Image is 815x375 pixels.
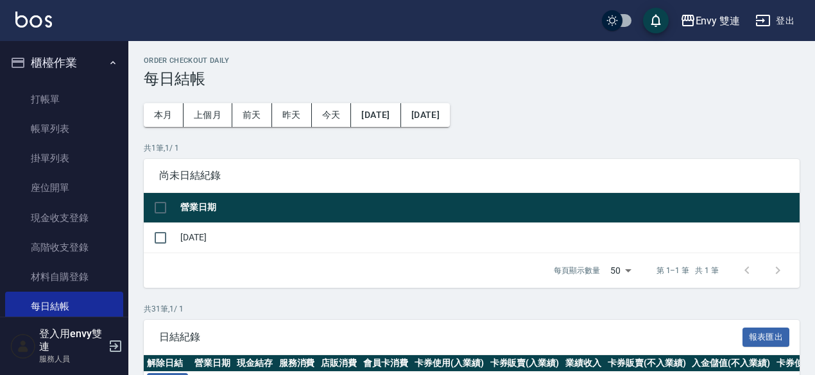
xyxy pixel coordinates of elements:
[144,70,800,88] h3: 每日結帳
[689,355,773,372] th: 入金儲值(不入業績)
[5,203,123,233] a: 現金收支登錄
[15,12,52,28] img: Logo
[742,330,790,342] a: 報表匯出
[144,355,191,372] th: 解除日結
[318,355,360,372] th: 店販消費
[411,355,487,372] th: 卡券使用(入業績)
[144,103,184,127] button: 本月
[487,355,563,372] th: 卡券販賣(入業績)
[656,265,719,276] p: 第 1–1 筆 共 1 筆
[605,253,636,288] div: 50
[232,103,272,127] button: 前天
[10,333,36,359] img: Person
[5,262,123,292] a: 材料自購登錄
[234,355,276,372] th: 現金結存
[742,328,790,347] button: 報表匯出
[191,355,234,372] th: 營業日期
[562,355,605,372] th: 業績收入
[5,292,123,321] a: 每日結帳
[5,233,123,262] a: 高階收支登錄
[5,85,123,114] a: 打帳單
[360,355,411,372] th: 會員卡消費
[401,103,450,127] button: [DATE]
[675,8,746,34] button: Envy 雙連
[750,9,800,33] button: 登出
[39,353,105,365] p: 服務人員
[5,173,123,203] a: 座位開單
[144,56,800,65] h2: Order checkout daily
[5,114,123,144] a: 帳單列表
[5,46,123,79] button: 櫃檯作業
[276,355,318,372] th: 服務消費
[554,265,600,276] p: 每頁顯示數量
[272,103,312,127] button: 昨天
[643,8,669,33] button: save
[39,328,105,353] h5: 登入用envy雙連
[177,222,800,253] td: [DATE]
[5,144,123,173] a: 掛單列表
[144,303,800,315] p: 共 31 筆, 1 / 1
[696,13,741,29] div: Envy 雙連
[144,142,800,154] p: 共 1 筆, 1 / 1
[159,169,784,182] span: 尚未日結紀錄
[605,355,689,372] th: 卡券販賣(不入業績)
[351,103,400,127] button: [DATE]
[177,193,800,223] th: 營業日期
[312,103,352,127] button: 今天
[184,103,232,127] button: 上個月
[159,331,742,344] span: 日結紀錄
